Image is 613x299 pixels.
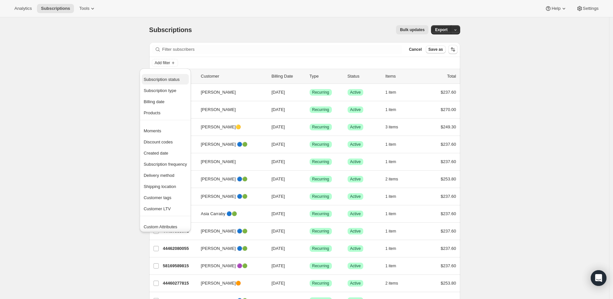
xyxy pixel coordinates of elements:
div: 58169589815[PERSON_NAME] 🟣🟢[DATE]SuccessRecurringSuccessActive1 item$237.60 [163,261,456,271]
button: 2 items [386,279,406,288]
button: Cancel [406,46,424,53]
span: 1 item [386,159,396,164]
button: Help [541,4,571,13]
span: Recurring [312,246,329,251]
button: Subscriptions [37,4,74,13]
span: [DATE] [272,177,285,181]
span: Recurring [312,211,329,216]
span: Export [435,27,447,32]
span: Tools [79,6,89,11]
div: Items [386,73,418,80]
span: [DATE] [272,263,285,268]
span: [DATE] [272,229,285,234]
div: Open Intercom Messenger [591,270,606,286]
span: $249.30 [441,124,456,129]
button: [PERSON_NAME] 🔵🟢 [197,243,262,254]
button: Add filter [152,59,178,67]
span: Active [350,159,361,164]
button: 1 item [386,105,404,114]
span: $237.60 [441,263,456,268]
span: Moments [144,128,161,133]
span: Active [350,211,361,216]
span: [PERSON_NAME] 🔵🟢 [201,228,248,234]
span: $237.60 [441,142,456,147]
button: 1 item [386,88,404,97]
button: Sort the results [448,45,458,54]
span: Recurring [312,229,329,234]
span: [DATE] [272,246,285,251]
div: 44459786295Asia Carraby 🔵🟢[DATE]SuccessRecurringSuccessActive1 item$237.60 [163,209,456,218]
span: Active [350,107,361,112]
span: Recurring [312,263,329,269]
span: Active [350,281,361,286]
span: 3 items [386,124,398,130]
span: [DATE] [272,159,285,164]
span: Products [144,110,160,115]
div: 48310779959[PERSON_NAME]🟡[DATE]SuccessRecurringSuccessActive3 items$249.30 [163,122,456,132]
button: 1 item [386,209,404,218]
span: Cancel [409,47,422,52]
span: [DATE] [272,142,285,147]
div: 44465782839[PERSON_NAME] 🔵🟢[DATE]SuccessRecurringSuccessActive2 items$253.80 [163,175,456,184]
span: 1 item [386,246,396,251]
span: [DATE] [272,281,285,286]
p: Customer [201,73,266,80]
p: Status [348,73,380,80]
button: [PERSON_NAME] [197,87,262,98]
button: 1 item [386,227,404,236]
p: Billing Date [272,73,304,80]
span: [DATE] [272,124,285,129]
span: Delivery method [144,173,174,178]
span: Subscriptions [149,26,192,33]
button: Export [431,25,451,34]
span: 1 item [386,211,396,216]
span: $270.00 [441,107,456,112]
span: $237.60 [441,90,456,95]
button: [PERSON_NAME] [197,104,262,115]
button: [PERSON_NAME] [197,157,262,167]
span: $253.80 [441,177,456,181]
button: [PERSON_NAME] 🔵🟢 [197,191,262,202]
div: 44466405431[PERSON_NAME][DATE]SuccessRecurringSuccessActive1 item$237.60 [163,157,456,166]
span: 1 item [386,229,396,234]
span: Help [551,6,560,11]
span: Recurring [312,159,329,164]
span: Active [350,263,361,269]
button: [PERSON_NAME]🟡 [197,122,262,132]
span: Custom Attributes [144,224,177,229]
span: Analytics [14,6,32,11]
span: [DATE] [272,90,285,95]
span: 1 item [386,194,396,199]
button: 1 item [386,192,404,201]
span: $237.60 [441,246,456,251]
span: 1 item [386,142,396,147]
div: 44457558071[PERSON_NAME] 🔵🟢[DATE]SuccessRecurringSuccessActive1 item$237.60 [163,227,456,236]
span: Customer tags [144,195,171,200]
span: Subscription frequency [144,162,187,167]
button: 2 items [386,175,406,184]
span: Active [350,142,361,147]
span: [PERSON_NAME] 🔵🟢 [201,245,248,252]
span: Recurring [312,177,329,182]
div: 51540754487[PERSON_NAME] 🔵🟢[DATE]SuccessRecurringSuccessActive1 item$237.60 [163,140,456,149]
button: Analytics [10,4,36,13]
span: Billing date [144,99,165,104]
span: Recurring [312,194,329,199]
button: 1 item [386,261,404,271]
span: Recurring [312,124,329,130]
span: 2 items [386,281,398,286]
span: Created date [144,151,168,156]
span: 1 item [386,263,396,269]
span: Recurring [312,142,329,147]
button: Asia Carraby 🔵🟢 [197,209,262,219]
span: $237.60 [441,194,456,199]
span: [PERSON_NAME]🟠 [201,280,241,287]
div: 44462080055[PERSON_NAME] 🔵🟢[DATE]SuccessRecurringSuccessActive1 item$237.60 [163,244,456,253]
span: $253.80 [441,281,456,286]
p: 44462080055 [163,245,196,252]
span: Add filter [155,60,170,65]
span: Active [350,194,361,199]
div: 44459229239[PERSON_NAME][DATE]SuccessRecurringSuccessActive1 item$237.60 [163,88,456,97]
span: Bulk updates [400,27,424,32]
span: Discount codes [144,140,173,144]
